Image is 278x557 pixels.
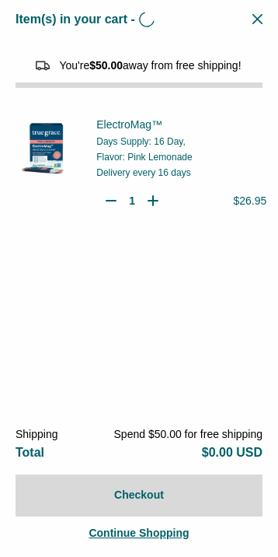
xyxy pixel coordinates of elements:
button: Close [252,12,262,26]
span: Total [16,446,44,459]
div: Delivery every 16 days [96,166,251,179]
img: ElectroMag™ [12,111,82,181]
input: Quantity for ElectroMag™ [124,193,140,208]
span: Spend $50.00 for free shipping [114,428,262,440]
span: Shipping [16,428,58,440]
span: Flavor: Pink Lemonade [96,152,192,163]
span: Continue Shopping [89,527,189,539]
span: ElectroMag™ [96,118,162,131]
span: You're away from free shipping! [59,59,241,72]
span: $26.95 [233,194,266,207]
span: $0.00 USD [202,446,262,459]
img: Reward bar icon image [33,56,52,75]
a: Continue Shopping [16,524,262,541]
span: $50.00 [89,59,123,72]
span: Item(s) in your cart - [16,12,135,26]
button: Checkout [16,475,262,517]
span: Days Supply: 16 Day, [96,136,186,147]
a: ElectroMag™ [96,117,251,132]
